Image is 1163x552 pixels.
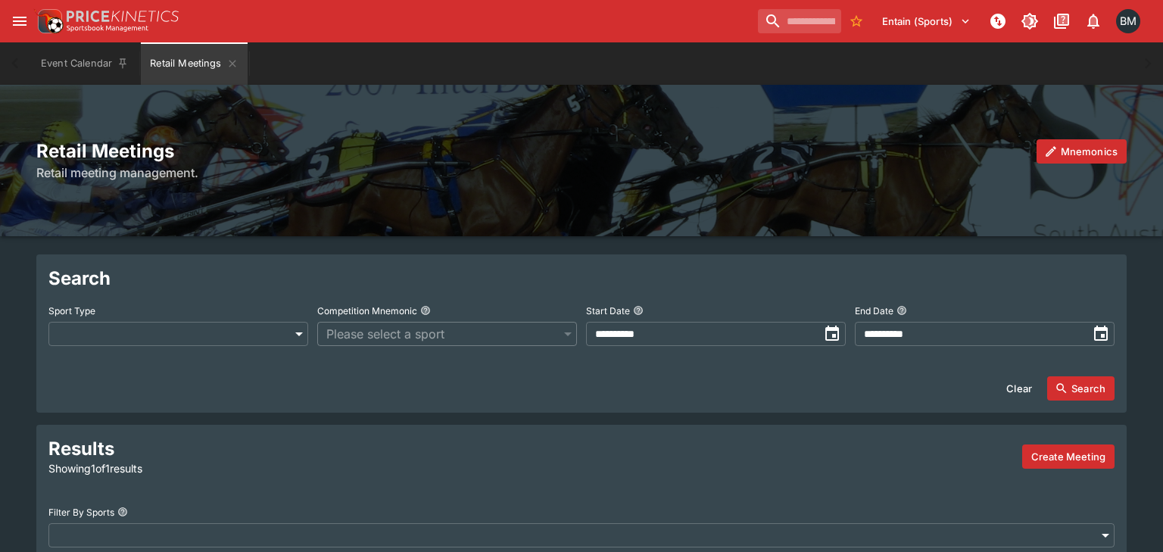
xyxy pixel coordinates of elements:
[758,9,841,33] input: search
[67,11,179,22] img: PriceKinetics
[633,305,644,316] button: Start Date
[1047,376,1115,401] button: Search
[1080,8,1107,35] button: Notifications
[818,320,846,348] button: toggle date time picker
[1037,139,1127,164] button: Mnemonics
[317,304,417,317] p: Competition Mnemonic
[67,25,148,32] img: Sportsbook Management
[855,304,893,317] p: End Date
[48,304,95,317] p: Sport Type
[48,437,388,460] h2: Results
[33,6,64,36] img: PriceKinetics Logo
[6,8,33,35] button: open drawer
[326,325,553,343] span: Please select a sport
[997,376,1041,401] button: Clear
[844,9,868,33] button: No Bookmarks
[36,139,1127,163] h2: Retail Meetings
[1022,444,1115,469] button: Create a new meeting by adding events
[984,8,1012,35] button: NOT Connected to PK
[1112,5,1145,38] button: Byron Monk
[1016,8,1043,35] button: Toggle light/dark mode
[141,42,247,85] button: Retail Meetings
[873,9,980,33] button: Select Tenant
[48,460,388,476] p: Showing 1 of 1 results
[1048,8,1075,35] button: Documentation
[36,164,1127,182] h6: Retail meeting management.
[420,305,431,316] button: Competition Mnemonic
[1087,320,1115,348] button: toggle date time picker
[896,305,907,316] button: End Date
[1116,9,1140,33] div: Byron Monk
[32,42,138,85] button: Event Calendar
[117,507,128,517] button: Filter By Sports
[586,304,630,317] p: Start Date
[48,506,114,519] p: Filter By Sports
[48,267,1115,290] h2: Search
